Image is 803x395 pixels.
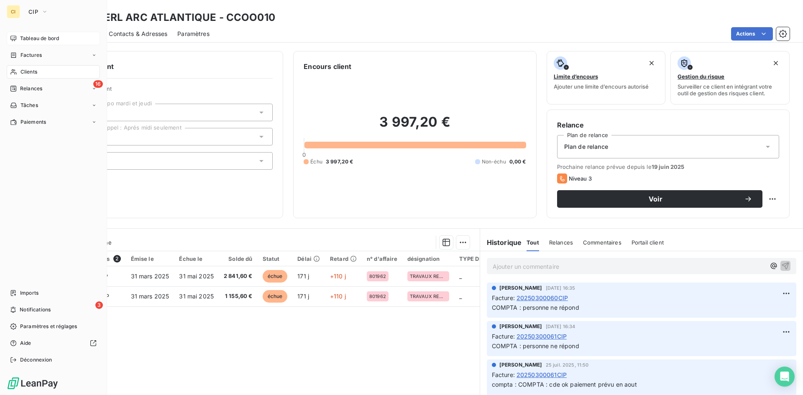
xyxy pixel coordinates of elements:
[492,342,579,349] span: COMPTA : personne ne répond
[517,293,568,302] span: 20250300060CIP
[20,339,31,347] span: Aide
[369,294,386,299] span: 801962
[369,274,386,279] span: 801962
[583,239,621,246] span: Commentaires
[263,255,288,262] div: Statut
[554,83,649,90] span: Ajouter une limite d’encours autorisé
[67,85,273,97] span: Propriétés Client
[367,255,397,262] div: n° d'affaire
[179,293,214,300] span: 31 mai 2025
[20,35,59,42] span: Tableau de bord
[554,73,598,80] span: Limite d’encours
[302,151,306,158] span: 0
[109,30,167,38] span: Contacts & Adresses
[549,239,573,246] span: Relances
[459,273,462,280] span: _
[459,293,462,300] span: _
[7,377,59,390] img: Logo LeanPay
[557,163,779,170] span: Prochaine relance prévue depuis le
[20,289,38,297] span: Imports
[482,158,506,166] span: Non-échu
[492,304,579,311] span: COMPTA : personne ne répond
[678,83,783,97] span: Surveiller ce client en intégrant votre outil de gestion des risques client.
[20,118,46,126] span: Paiements
[224,292,253,301] span: 1 155,60 €
[492,381,637,388] span: compta : COMPTA : cde ok paiement prévu en aout
[20,51,42,59] span: Factures
[459,255,520,262] div: TYPE DE FACTURE
[20,356,52,364] span: Déconnexion
[74,10,275,25] h3: COOPERL ARC ATLANTIQUE - CCOO010
[731,27,773,41] button: Actions
[297,255,320,262] div: Délai
[20,85,42,92] span: Relances
[131,273,169,280] span: 31 mars 2025
[330,293,346,300] span: +110 j
[224,272,253,280] span: 2 841,60 €
[263,270,288,283] span: échue
[20,68,37,76] span: Clients
[263,290,288,303] span: échue
[113,255,121,262] span: 2
[7,5,20,18] div: CI
[7,336,100,350] a: Aide
[410,274,447,279] span: TRAVAUX REGIE COOPERL LOUDEAC
[177,30,210,38] span: Paramètres
[557,190,762,208] button: Voir
[95,301,103,309] span: 3
[51,61,273,71] h6: Informations client
[492,332,515,341] span: Facture :
[179,273,214,280] span: 31 mai 2025
[517,332,567,341] span: 20250300061CIP
[28,8,38,15] span: CIP
[93,80,103,88] span: 16
[224,255,253,262] div: Solde dû
[670,51,790,104] button: Gestion du risqueSurveiller ce client en intégrant votre outil de gestion des risques client.
[557,120,779,130] h6: Relance
[547,51,666,104] button: Limite d’encoursAjouter une limite d’encours autorisé
[410,294,447,299] span: TRAVAUX REGIE COOPERL LOUDEAC
[297,273,309,280] span: 171 j
[179,255,214,262] div: Échue le
[131,255,169,262] div: Émise le
[499,361,542,369] span: [PERSON_NAME]
[131,293,169,300] span: 31 mars 2025
[330,273,346,280] span: +110 j
[564,143,608,151] span: Plan de relance
[492,293,515,302] span: Facture :
[775,367,795,387] div: Open Intercom Messenger
[546,362,589,367] span: 25 juil. 2025, 11:50
[20,323,77,330] span: Paramètres et réglages
[492,370,515,379] span: Facture :
[480,237,522,247] h6: Historique
[569,175,592,182] span: Niveau 3
[517,370,567,379] span: 20250300061CIP
[20,306,51,313] span: Notifications
[499,284,542,292] span: [PERSON_NAME]
[499,323,542,330] span: [PERSON_NAME]
[567,196,744,202] span: Voir
[310,158,322,166] span: Échu
[330,255,357,262] div: Retard
[407,255,449,262] div: désignation
[678,73,724,80] span: Gestion du risque
[527,239,539,246] span: Tout
[304,61,351,71] h6: Encours client
[20,102,38,109] span: Tâches
[652,163,685,170] span: 19 juin 2025
[632,239,664,246] span: Portail client
[509,158,526,166] span: 0,00 €
[546,324,575,329] span: [DATE] 16:34
[304,114,526,139] h2: 3 997,20 €
[326,158,353,166] span: 3 997,20 €
[297,293,309,300] span: 171 j
[546,285,575,291] span: [DATE] 16:35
